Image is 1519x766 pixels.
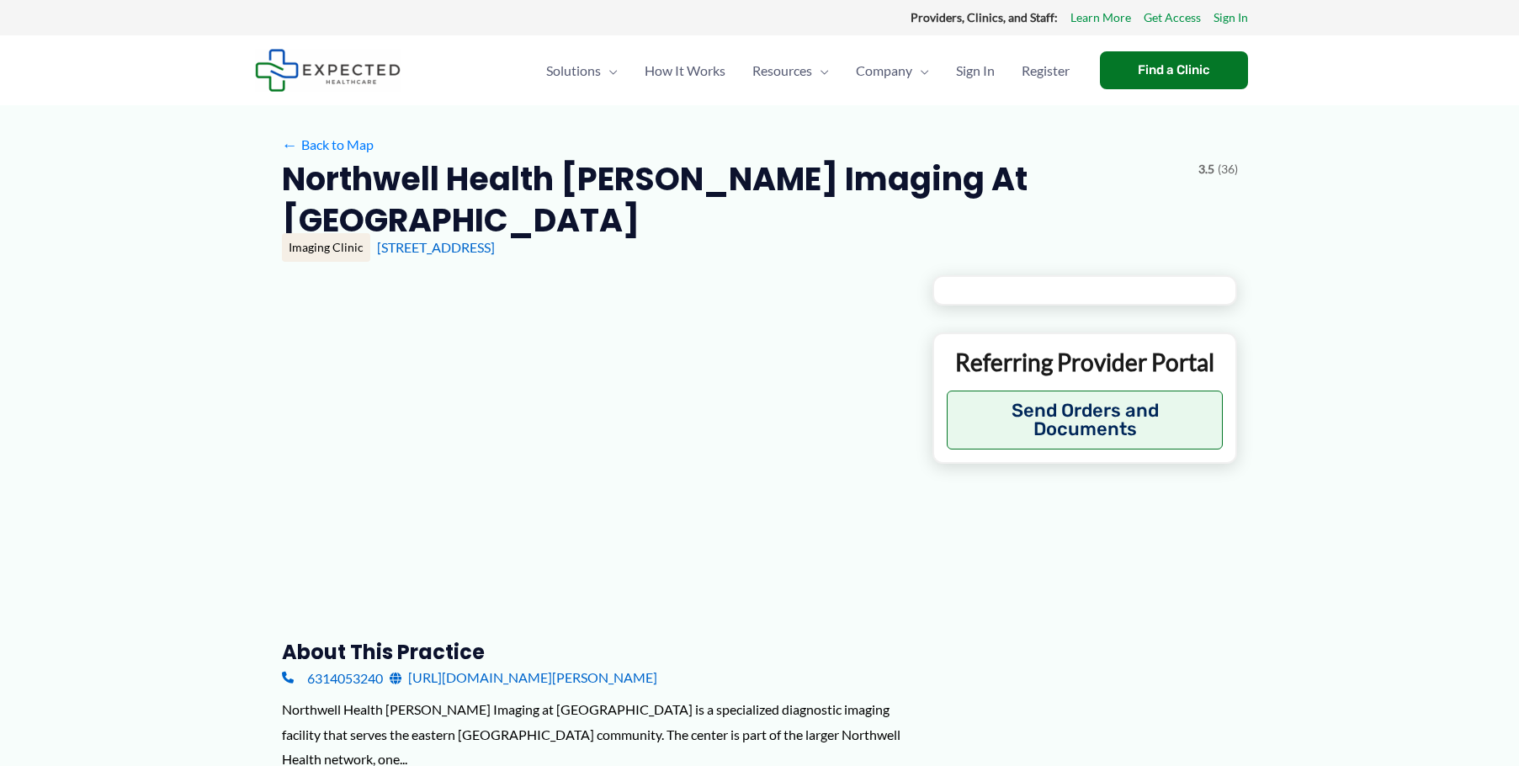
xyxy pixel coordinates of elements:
a: ResourcesMenu Toggle [739,41,842,100]
a: Register [1008,41,1083,100]
span: Solutions [546,41,601,100]
span: (36) [1218,158,1238,180]
span: Resources [752,41,812,100]
a: Sign In [943,41,1008,100]
span: Menu Toggle [912,41,929,100]
a: [STREET_ADDRESS] [377,239,495,255]
span: Menu Toggle [812,41,829,100]
a: Sign In [1214,7,1248,29]
span: Sign In [956,41,995,100]
img: Expected Healthcare Logo - side, dark font, small [255,49,401,92]
button: Send Orders and Documents [947,391,1224,449]
nav: Primary Site Navigation [533,41,1083,100]
span: ← [282,136,298,152]
a: Get Access [1144,7,1201,29]
h2: Northwell Health [PERSON_NAME] Imaging at [GEOGRAPHIC_DATA] [282,158,1185,242]
a: Find a Clinic [1100,51,1248,89]
a: Learn More [1070,7,1131,29]
span: 3.5 [1198,158,1214,180]
div: Imaging Clinic [282,233,370,262]
a: CompanyMenu Toggle [842,41,943,100]
a: SolutionsMenu Toggle [533,41,631,100]
a: 6314053240 [282,665,383,690]
span: Menu Toggle [601,41,618,100]
span: How It Works [645,41,725,100]
a: ←Back to Map [282,132,374,157]
span: Register [1022,41,1070,100]
a: [URL][DOMAIN_NAME][PERSON_NAME] [390,665,657,690]
p: Referring Provider Portal [947,347,1224,377]
span: Company [856,41,912,100]
a: How It Works [631,41,739,100]
strong: Providers, Clinics, and Staff: [911,10,1058,24]
h3: About this practice [282,639,906,665]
